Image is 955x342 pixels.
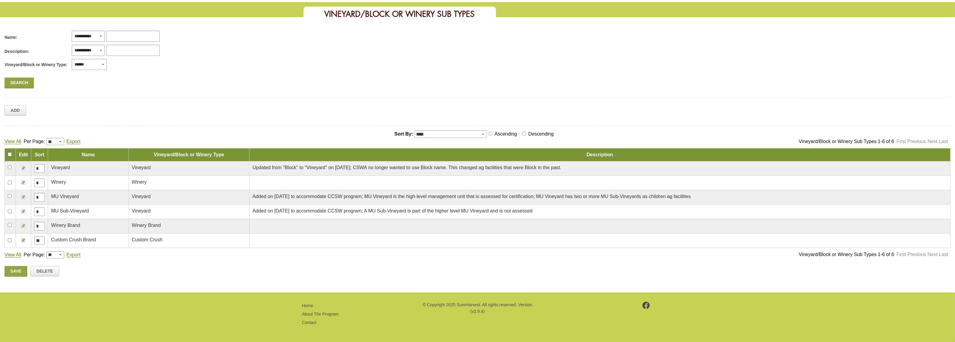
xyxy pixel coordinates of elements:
[21,166,26,170] img: Edit
[48,161,129,176] td: Vineyard
[67,139,80,144] a: Export
[30,266,59,276] a: Delete
[939,139,948,144] a: Last
[48,234,129,248] td: Custom Crush Brand
[928,252,938,257] a: Next
[249,148,950,161] td: Description
[21,209,26,214] img: Edit
[132,208,151,213] span: Vineyard
[21,194,26,199] img: Edit
[302,320,316,325] a: Contact
[527,131,556,136] label: Descending
[249,205,950,219] td: Added on [DATE] to accommodate CCSW program; A MU Sub-Vineyard is part of the higher level MU Vin...
[24,252,45,257] span: Per Page:
[799,139,894,144] span: Vineyard/Block or Winery Sub Types 1-6 of 6
[5,266,27,277] a: Save
[21,238,26,243] img: Edit
[132,165,151,170] span: Vineyard
[908,252,926,257] a: Previous
[394,131,413,136] span: Sort By:
[302,303,313,308] a: Home
[132,237,162,242] span: Custom Crush
[48,219,129,234] td: Winery Brand
[128,148,249,161] td: Vineyard/Block or Winery Type
[48,190,129,205] td: MU Vineyard
[249,190,950,205] td: Added on [DATE] to accommodate CCSW program; MU Vineyard is the high-level management unit that i...
[21,180,26,185] img: Edit
[5,139,21,144] a: View All
[908,139,926,144] a: Previous
[896,252,906,257] a: First
[928,139,938,144] a: Next
[799,252,894,257] span: Vineyard/Block or Winery Sub Types 1-6 of 6
[16,148,31,161] td: Edit
[939,252,948,257] a: Last
[302,312,339,316] a: About The Program
[325,9,475,19] span: Vineyard/Block or Winery Sub Types
[21,223,26,228] img: Edit
[896,139,906,144] a: First
[5,252,21,258] a: View All
[132,194,151,199] span: Vineyard
[493,131,519,136] label: Ascending
[48,176,129,190] td: Winery
[5,62,67,68] span: Vineyard/Block or Winery Type:
[48,148,129,161] td: Name
[249,161,950,176] td: Updated from "Block" to "Vineyard" on [DATE]; CSWA no longer wanted to use Block name. This chang...
[5,78,34,88] a: Search
[422,301,533,315] p: © Copyright 2025 SureHarvest. All rights reserved. Version (v2.9.4)
[132,179,147,185] span: Winery
[5,48,29,55] span: Description:
[24,139,45,144] span: Per Page:
[132,223,161,228] span: Winery Brand
[67,252,80,258] a: Export
[5,105,26,115] a: Add
[31,148,48,161] td: Sort
[642,302,650,309] img: footer-facebook.png
[48,205,129,219] td: MU Sub-Vineyard
[5,34,17,41] span: Name:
